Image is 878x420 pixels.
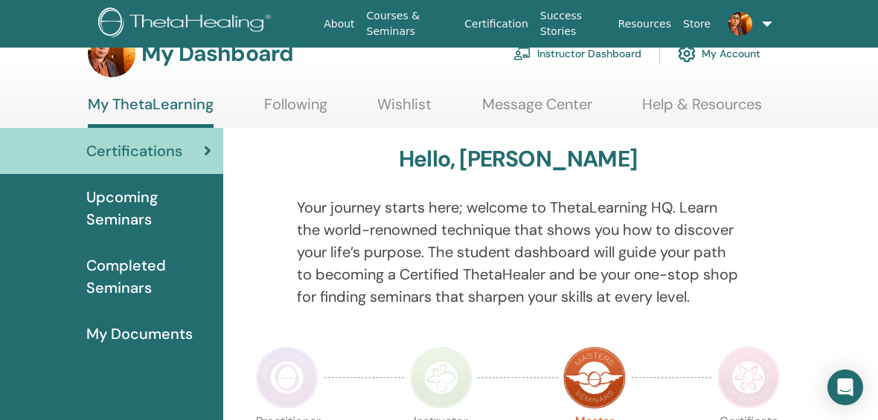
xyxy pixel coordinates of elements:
[534,2,612,45] a: Success Stories
[677,10,717,38] a: Store
[458,10,533,38] a: Certification
[141,40,293,67] h3: My Dashboard
[410,346,472,409] img: Instructor
[827,369,863,405] div: Open Intercom Messenger
[256,346,318,409] img: Practitioner
[86,140,182,162] span: Certifications
[728,12,752,36] img: default.jpg
[86,186,211,230] span: Upcoming Seminars
[612,10,678,38] a: Resources
[297,196,740,308] p: Your journey starts here; welcome to ThetaLearning HQ. Learn the world-renowned technique that sh...
[86,254,211,299] span: Completed Seminars
[482,95,592,124] a: Message Center
[88,30,135,77] img: default.jpg
[86,323,193,345] span: My Documents
[563,346,626,409] img: Master
[98,7,276,41] img: logo.png
[318,10,360,38] a: About
[678,37,760,70] a: My Account
[642,95,762,124] a: Help & Resources
[377,95,432,124] a: Wishlist
[513,37,641,70] a: Instructor Dashboard
[678,41,696,66] img: cog.svg
[717,346,780,409] img: Certificate of Science
[399,146,637,172] h3: Hello, [PERSON_NAME]
[88,95,214,128] a: My ThetaLearning
[361,2,459,45] a: Courses & Seminars
[264,95,327,124] a: Following
[513,47,531,60] img: chalkboard-teacher.svg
